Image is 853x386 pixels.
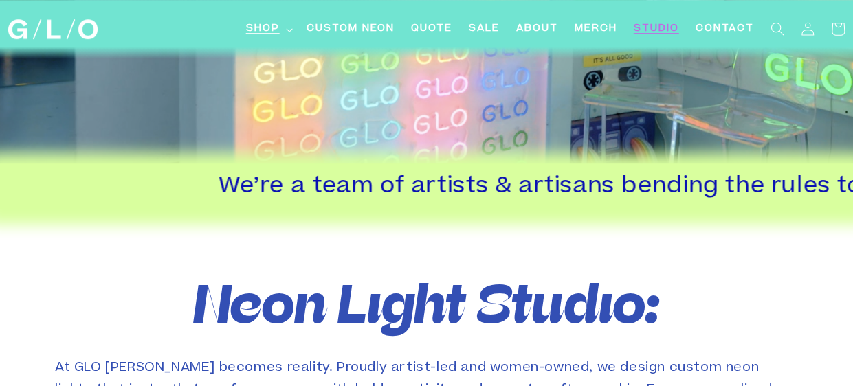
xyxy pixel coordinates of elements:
span: About [516,22,558,36]
span: Custom Neon [307,22,395,36]
a: Custom Neon [298,14,403,45]
summary: Search [762,14,793,44]
img: GLO Studio [8,19,98,39]
a: About [508,14,566,45]
a: Merch [566,14,625,45]
iframe: Chat Widget [606,194,853,386]
summary: Shop [238,14,298,45]
span: Quote [411,22,452,36]
a: SALE [461,14,508,45]
span: Contact [696,22,754,36]
span: Merch [575,22,617,36]
a: GLO Studio [3,14,103,45]
a: Quote [403,14,461,45]
a: Studio [625,14,687,45]
a: Contact [687,14,762,45]
span: SALE [469,22,500,36]
span: Studio [634,22,679,36]
span: Shop [246,22,280,36]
